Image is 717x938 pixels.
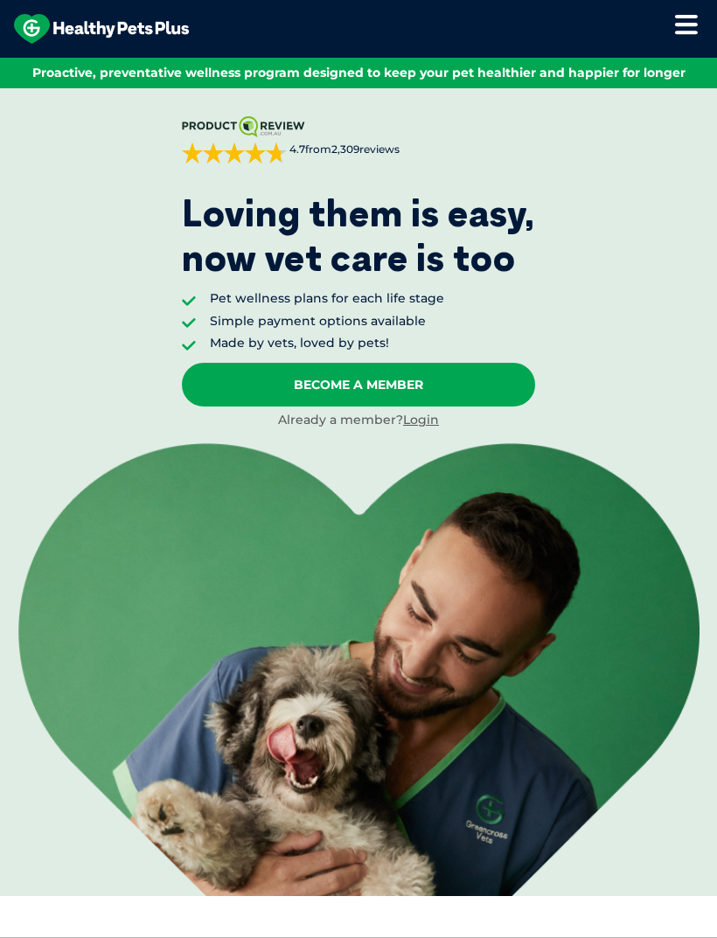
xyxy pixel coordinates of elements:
div: Already a member? [182,412,535,429]
span: Proactive, preventative wellness program designed to keep your pet healthier and happier for longer [32,65,686,80]
li: Made by vets, loved by pets! [210,335,444,352]
li: Pet wellness plans for each life stage [210,290,444,308]
img: hpp-logo [14,14,189,44]
p: Loving them is easy, now vet care is too [182,191,535,280]
a: 4.7from2,309reviews [182,116,535,163]
a: Become A Member [182,363,535,406]
span: from [287,142,400,157]
li: Simple payment options available [210,313,444,330]
strong: 4.7 [289,142,305,156]
a: Login [403,412,439,427]
span: 2,309 reviews [331,142,400,156]
div: 4.7 out of 5 stars [182,142,287,163]
img: <p>Loving them is easy, <br /> now vet care is too</p> [18,443,700,896]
